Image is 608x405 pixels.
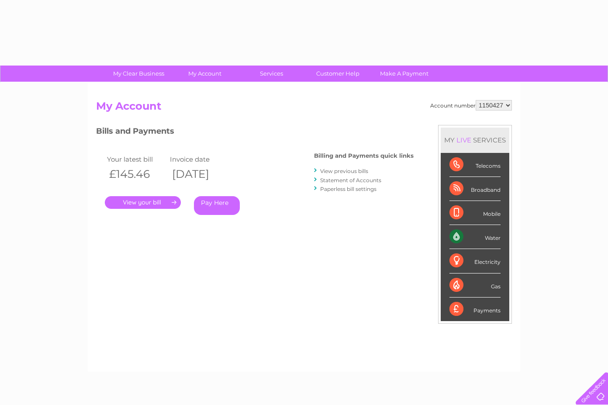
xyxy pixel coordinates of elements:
[105,165,168,183] th: £145.46
[320,186,377,192] a: Paperless bill settings
[194,196,240,215] a: Pay Here
[103,66,175,82] a: My Clear Business
[430,100,512,111] div: Account number
[455,136,473,144] div: LIVE
[105,153,168,165] td: Your latest bill
[449,153,501,177] div: Telecoms
[441,128,509,152] div: MY SERVICES
[169,66,241,82] a: My Account
[314,152,414,159] h4: Billing and Payments quick links
[168,153,231,165] td: Invoice date
[449,249,501,273] div: Electricity
[96,125,414,140] h3: Bills and Payments
[302,66,374,82] a: Customer Help
[449,225,501,249] div: Water
[449,177,501,201] div: Broadband
[235,66,307,82] a: Services
[449,201,501,225] div: Mobile
[320,168,368,174] a: View previous bills
[168,165,231,183] th: [DATE]
[449,298,501,321] div: Payments
[320,177,381,183] a: Statement of Accounts
[449,273,501,298] div: Gas
[368,66,440,82] a: Make A Payment
[96,100,512,117] h2: My Account
[105,196,181,209] a: .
